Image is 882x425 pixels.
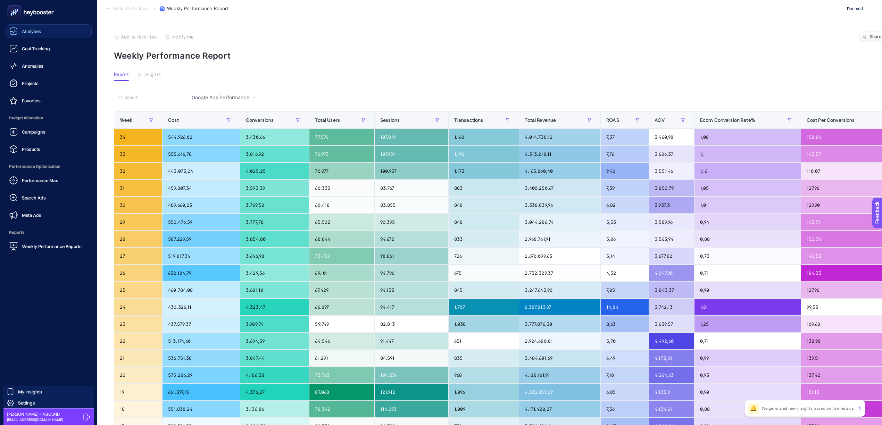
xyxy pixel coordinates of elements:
[601,316,649,332] div: 8,63
[240,180,309,196] div: 3.593,39
[3,397,94,408] a: Settings
[694,163,801,179] div: 1,16
[22,178,58,183] span: Performance Max
[168,117,179,123] span: Cost
[601,146,649,162] div: 7,76
[6,173,92,187] a: Performance Max
[309,146,374,162] div: 76.973
[240,129,309,145] div: 3.430,66
[114,163,162,179] div: 32
[163,299,240,315] div: 430.326,11
[22,244,82,249] span: Weekly Performance Reports
[309,180,374,196] div: 60.333
[375,350,448,366] div: 84.591
[114,265,162,281] div: 26
[7,417,63,422] span: [EMAIL_ADDRESS][DOMAIN_NAME]
[601,350,649,366] div: 6,49
[700,117,755,123] span: Ecom Conversion Rate%
[449,367,519,383] div: 968
[449,248,519,264] div: 726
[601,214,649,230] div: 5,53
[4,2,26,8] span: Feedback
[309,316,374,332] div: 59.749
[114,316,162,332] div: 23
[649,146,694,162] div: 3.606,37
[6,226,92,239] span: Reports
[519,282,600,298] div: 3.247.643,90
[525,117,556,123] span: Total Revenue
[869,34,882,40] span: Share
[114,180,162,196] div: 31
[163,384,240,400] div: 661.397,15
[519,129,600,145] div: 4.014.738,12
[762,406,854,411] p: We generated new insights based on the metrics
[449,282,519,298] div: 845
[6,94,92,108] a: Favorites
[163,146,240,162] div: 555.616,78
[6,125,92,139] a: Campaigns
[309,248,374,264] div: 73.459
[163,248,240,264] div: 519.817,34
[375,248,448,264] div: 98.861
[124,95,179,100] input: Search
[694,282,801,298] div: 0,90
[649,401,694,417] div: 4.134,21
[449,384,519,400] div: 1.096
[309,231,374,247] div: 68.844
[309,401,374,417] div: 78.342
[114,299,162,315] div: 24
[449,197,519,213] div: 848
[649,350,694,366] div: 4.173,18
[694,384,801,400] div: 0,90
[375,333,448,349] div: 91.447
[240,163,309,179] div: 4.025,25
[601,231,649,247] div: 5,06
[606,117,619,123] span: ROAS
[649,367,694,383] div: 4.264,63
[649,248,694,264] div: 3.677,82
[240,350,309,366] div: 3.847,44
[519,146,600,162] div: 4.313.218,11
[694,316,801,332] div: 1,25
[315,117,340,123] span: Total Users
[694,299,801,315] div: 1,81
[519,231,600,247] div: 2.968.761,91
[649,265,694,281] div: 4.047,90
[240,248,309,264] div: 3.646,98
[694,129,801,145] div: 1,08
[163,129,240,145] div: 544.926,02
[375,282,448,298] div: 94.133
[163,197,240,213] div: 489.660,23
[519,299,600,315] div: 6.387.813,97
[6,160,92,173] span: Performance Optimization
[601,333,649,349] div: 5,70
[121,34,157,40] span: Add to favorites
[694,265,801,281] div: 0,71
[163,163,240,179] div: 443.073,24
[114,214,162,230] div: 29
[449,265,519,281] div: 675
[519,248,600,264] div: 2.670.099,63
[375,214,448,230] div: 90.395
[240,282,309,298] div: 3.601,10
[519,214,600,230] div: 3.044.286,74
[601,299,649,315] div: 14,84
[3,386,94,397] a: My Insights
[449,316,519,332] div: 1.038
[246,117,274,123] span: Conversions
[519,180,600,196] div: 3.400.250,67
[163,316,240,332] div: 437.579,37
[519,197,600,213] div: 3.338.839,96
[163,333,240,349] div: 513.174,60
[649,129,694,145] div: 3.460,98
[694,197,801,213] div: 1,01
[519,384,600,400] div: 4.532.959,29
[22,80,39,86] span: Projects
[519,265,600,281] div: 2.732.329,37
[240,316,309,332] div: 3.989,74
[309,197,374,213] div: 60.418
[449,350,519,366] div: 835
[114,248,162,264] div: 27
[375,129,448,145] div: 107.819
[163,231,240,247] div: 587.229,59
